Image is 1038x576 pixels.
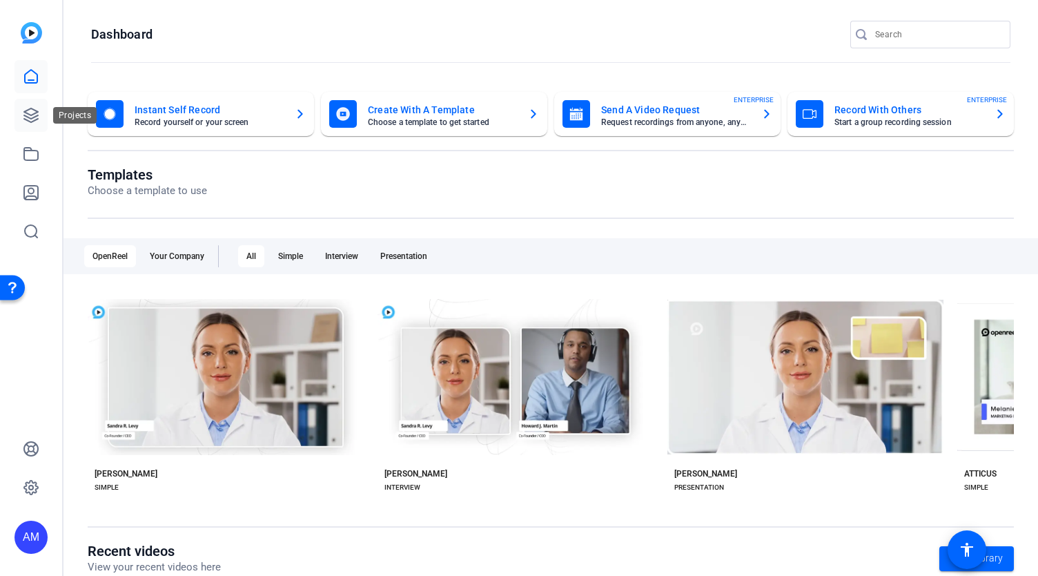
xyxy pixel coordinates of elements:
input: Search [875,26,999,43]
button: Send A Video RequestRequest recordings from anyone, anywhereENTERPRISE [554,92,781,136]
div: [PERSON_NAME] [674,468,737,479]
div: [PERSON_NAME] [384,468,447,479]
div: PRESENTATION [674,482,724,493]
mat-card-title: Create With A Template [368,102,517,118]
button: Record With OthersStart a group recording sessionENTERPRISE [787,92,1014,136]
span: ENTERPRISE [967,95,1007,105]
div: OpenReel [84,245,136,267]
mat-card-subtitle: Request recordings from anyone, anywhere [601,118,750,126]
h1: Dashboard [91,26,153,43]
div: INTERVIEW [384,482,420,493]
h1: Recent videos [88,543,221,559]
div: Interview [317,245,366,267]
div: Your Company [141,245,213,267]
mat-card-subtitle: Record yourself or your screen [135,118,284,126]
div: ATTICUS [964,468,997,479]
mat-icon: accessibility [959,541,975,558]
div: AM [14,521,48,554]
img: blue-gradient.svg [21,22,42,44]
mat-card-title: Instant Self Record [135,102,284,118]
mat-card-subtitle: Start a group recording session [834,118,983,126]
mat-card-title: Record With Others [834,102,983,118]
button: Instant Self RecordRecord yourself or your screen [88,92,314,136]
div: Projects [53,107,97,124]
span: ENTERPRISE [734,95,774,105]
a: Go to library [939,546,1014,571]
div: SIMPLE [964,482,988,493]
div: Presentation [372,245,435,267]
div: SIMPLE [95,482,119,493]
div: Simple [270,245,311,267]
button: Create With A TemplateChoose a template to get started [321,92,547,136]
h1: Templates [88,166,207,183]
p: Choose a template to use [88,183,207,199]
p: View your recent videos here [88,559,221,575]
mat-card-title: Send A Video Request [601,102,750,118]
mat-card-subtitle: Choose a template to get started [368,118,517,126]
div: All [238,245,264,267]
div: [PERSON_NAME] [95,468,157,479]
